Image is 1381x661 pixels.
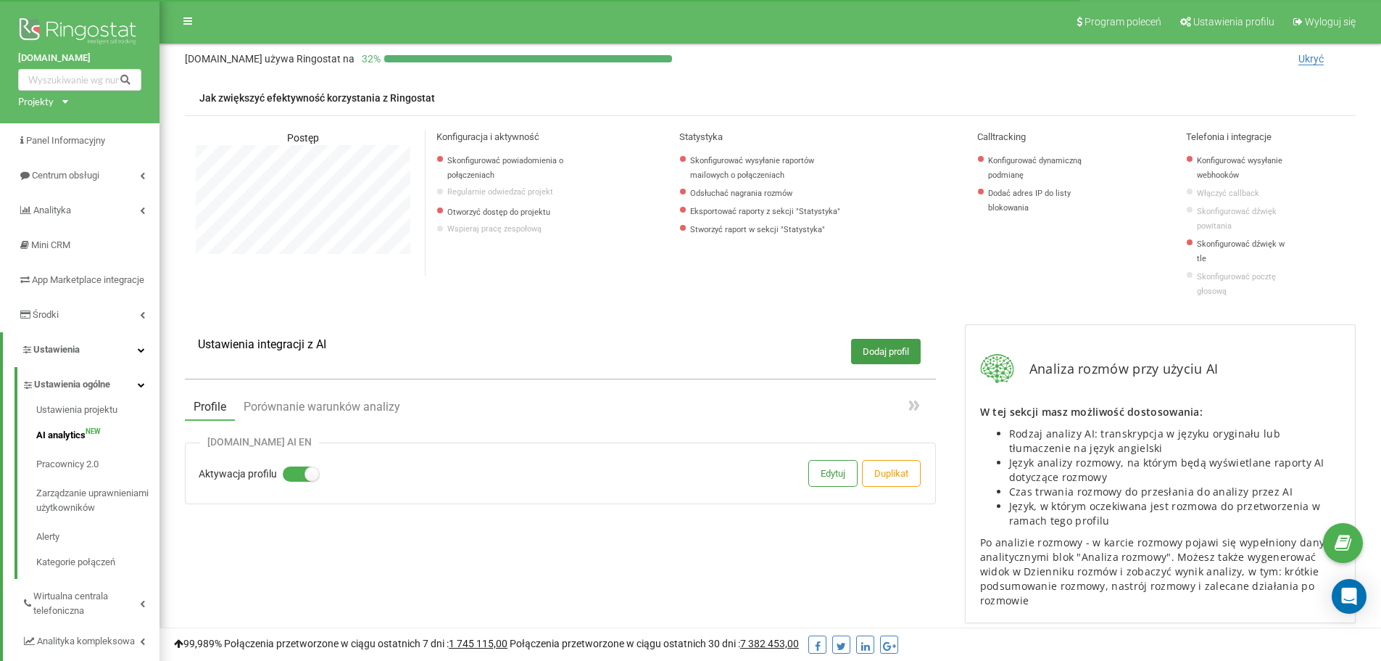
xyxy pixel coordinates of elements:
[200,436,319,448] div: [DOMAIN_NAME] AI EN
[447,186,571,198] p: Regularnie odwiedzać projekt
[1298,53,1324,65] span: Ukryć
[1305,16,1356,28] span: Wyloguj się
[1197,186,1295,201] a: Włączyć callback
[1009,427,1340,456] li: Rodzaj analizy AI: transkrypcja w języku oryginału lub tłumaczenie na język angielski
[1197,270,1295,299] a: Skonfigurować pocztę głosową
[31,239,70,250] span: Mini CRM
[436,131,539,142] span: Konfiguracja i aktywność
[988,186,1087,215] a: Dodać adres IP do listy blokowania
[809,461,857,486] button: Edytuj
[690,186,852,201] a: Odsłuchać nagrania rozmów
[1009,456,1340,485] li: Język analizy rozmowy, na którym będą wyświetlane raporty AI dotyczące rozmowy
[185,394,235,422] button: Profile
[36,421,159,450] a: AI analyticsNEW
[1009,485,1340,499] li: Czas trwania rozmowy do przesłania do analizy przez AI
[1197,237,1295,266] a: Skonfigurować dźwięk w tle
[33,589,140,618] span: Wirtualna centrala telefoniczna
[980,354,1340,384] div: Analiza rozmów przy użyciu AI
[36,403,159,421] a: Ustawienia projektu
[18,69,141,91] input: Wyszukiwanie wg numeru
[1197,205,1295,234] a: Skonfigurować dźwięk powitania
[34,377,110,392] span: Ustawienia ogólne
[174,638,222,649] span: 99,989%
[1085,16,1161,28] span: Program poleceń
[36,450,159,479] a: Pracownicy 2.0
[18,51,141,65] a: [DOMAIN_NAME]
[32,170,99,181] span: Centrum obsługi
[980,535,1340,608] p: Po analizie rozmowy - w karcie rozmowy pojawi się wypełniony danymi analitycznymi blok "Analiza r...
[447,154,571,183] a: Skonfigurować powiadomienia o połączeniach
[679,131,723,142] span: Statystyka
[36,551,159,570] a: Kategorie połączeń
[26,135,105,146] span: Panel Informacyjny
[22,579,159,624] a: Wirtualna centrala telefoniczna
[690,205,852,219] a: Eksportować raporty z sekcji "Statystyka"
[199,92,435,104] span: Jak zwiększyć efektywność korzystania z Ringostat
[33,205,71,215] span: Analityka
[36,522,159,551] a: Alerty
[977,131,1026,142] span: Calltracking
[185,52,354,66] p: [DOMAIN_NAME]
[1332,579,1367,614] div: Open Intercom Messenger
[740,638,799,649] u: 7 382 453,00
[198,337,326,351] h1: Ustawienia integracji z AI
[36,479,159,522] a: Zarządzanie uprawnieniami użytkowników
[33,344,80,355] span: Ustawienia
[32,274,144,285] span: App Marketplace integracje
[1009,499,1340,528] li: Język, w którym oczekiwana jest rozmowa do przetworzenia w ramach tego profilu
[449,638,507,649] u: 1 745 115,00
[1193,16,1274,28] span: Ustawienia profilu
[224,638,507,649] span: Połączenia przetworzone w ciągu ostatnich 7 dni :
[980,405,1340,419] p: W tej sekcji masz możliwość dostosowania:
[287,132,319,144] span: Postęp
[235,394,409,420] button: Porównanie warunków analizy
[33,309,59,320] span: Środki
[37,634,135,649] span: Analityka kompleksowa
[18,94,54,109] div: Projekty
[1197,154,1295,183] a: Konfigurować wysyłanie webhooków
[988,154,1087,183] a: Konfigurować dynamiczną podmianę
[3,332,159,367] a: Ustawienia
[851,339,921,364] button: Dodaj profil
[447,223,571,235] p: Wspieraj pracę zespołową
[690,223,852,237] a: Stworzyć raport w sekcji "Statystyka"
[690,154,852,183] a: Skonfigurować wysyłanie raportów mailowych o połączeniach
[354,52,384,66] p: 32 %
[199,467,277,481] label: Aktywacja profilu
[22,367,159,398] a: Ustawienia ogólne
[265,53,354,65] span: używa Ringostat na
[447,205,571,220] a: Otworzyć dostęp do projektu
[18,15,141,51] img: Ringostat logo
[863,461,920,486] button: Duplikat
[510,638,799,649] span: Połączenia przetworzone w ciągu ostatnich 30 dni :
[22,624,159,654] a: Analityka kompleksowa
[1186,131,1272,142] span: Telefonia i integracje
